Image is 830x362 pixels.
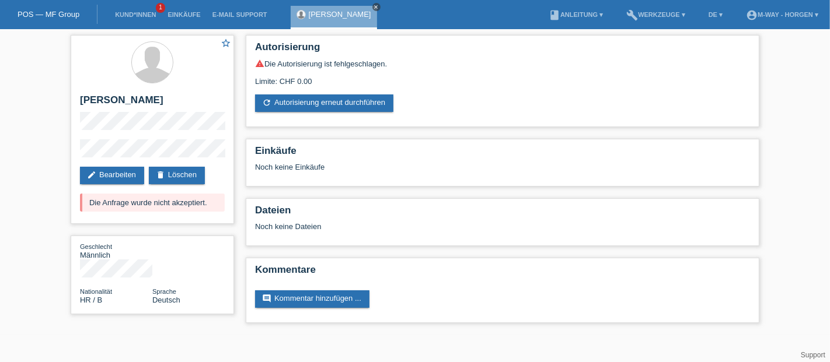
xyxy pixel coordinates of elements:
[255,59,264,68] i: warning
[309,10,371,19] a: [PERSON_NAME]
[255,163,750,180] div: Noch keine Einkäufe
[255,145,750,163] h2: Einkäufe
[255,59,750,68] div: Die Autorisierung ist fehlgeschlagen.
[87,170,96,180] i: edit
[207,11,273,18] a: E-Mail Support
[801,351,825,359] a: Support
[80,296,102,304] span: Kroatien / B / 10.04.2024
[262,98,271,107] i: refresh
[221,38,231,48] i: star_border
[109,11,162,18] a: Kund*innen
[255,264,750,282] h2: Kommentare
[80,288,112,295] span: Nationalität
[156,3,165,13] span: 1
[80,94,225,112] h2: [PERSON_NAME]
[549,9,560,21] i: book
[152,288,176,295] span: Sprache
[221,38,231,50] a: star_border
[255,68,750,86] div: Limite: CHF 0.00
[255,290,369,308] a: commentKommentar hinzufügen ...
[162,11,206,18] a: Einkäufe
[80,167,144,184] a: editBearbeiten
[740,11,824,18] a: account_circlem-way - Horgen ▾
[262,294,271,303] i: comment
[149,167,205,184] a: deleteLöschen
[255,205,750,222] h2: Dateien
[543,11,609,18] a: bookAnleitung ▾
[80,243,112,250] span: Geschlecht
[620,11,691,18] a: buildWerkzeuge ▾
[255,94,393,112] a: refreshAutorisierung erneut durchführen
[703,11,728,18] a: DE ▾
[152,296,180,304] span: Deutsch
[626,9,638,21] i: build
[372,3,381,11] a: close
[255,41,750,59] h2: Autorisierung
[255,222,612,231] div: Noch keine Dateien
[80,194,225,212] div: Die Anfrage wurde nicht akzeptiert.
[374,4,379,10] i: close
[80,242,152,259] div: Männlich
[746,9,758,21] i: account_circle
[156,170,165,180] i: delete
[18,10,79,19] a: POS — MF Group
